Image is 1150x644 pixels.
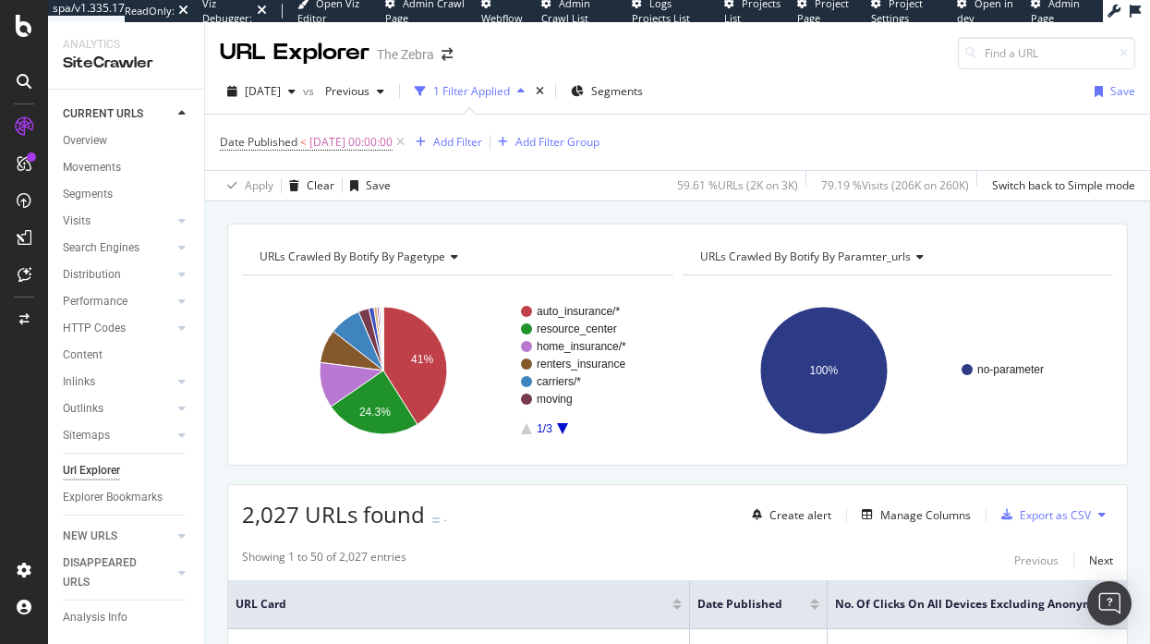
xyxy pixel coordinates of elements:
[1089,553,1113,568] div: Next
[63,265,173,285] a: Distribution
[63,608,191,627] a: Analysis Info
[63,212,91,231] div: Visits
[63,185,191,204] a: Segments
[433,134,482,150] div: Add Filter
[63,158,191,177] a: Movements
[63,527,173,546] a: NEW URLS
[1020,507,1091,523] div: Export as CSV
[300,134,307,150] span: <
[220,77,303,106] button: [DATE]
[242,549,406,571] div: Showing 1 to 50 of 2,027 entries
[1089,549,1113,571] button: Next
[515,134,599,150] div: Add Filter Group
[63,131,191,151] a: Overview
[256,242,657,272] h4: URLs Crawled By Botify By pagetype
[63,426,173,445] a: Sitemaps
[63,212,173,231] a: Visits
[408,131,482,153] button: Add Filter
[994,500,1091,529] button: Export as CSV
[63,238,139,258] div: Search Engines
[809,364,838,377] text: 100%
[63,158,121,177] div: Movements
[63,488,191,507] a: Explorer Bookmarks
[537,305,620,318] text: auto_insurance/*
[1087,77,1135,106] button: Save
[697,596,782,613] span: Date Published
[125,4,175,18] div: ReadOnly:
[63,372,95,392] div: Inlinks
[63,104,143,124] div: CURRENT URLS
[854,504,971,526] button: Manage Columns
[63,426,110,445] div: Sitemaps
[63,185,113,204] div: Segments
[958,37,1135,69] input: Find a URL
[744,500,831,529] button: Create alert
[220,134,297,150] span: Date Published
[992,177,1135,193] div: Switch back to Simple mode
[303,83,318,99] span: vs
[63,608,127,627] div: Analysis Info
[537,393,573,406] text: moving
[63,346,191,365] a: Content
[63,131,107,151] div: Overview
[63,461,191,480] a: Url Explorer
[443,512,447,528] div: -
[537,340,626,353] text: home_insurance/*
[366,177,391,193] div: Save
[63,372,173,392] a: Inlinks
[63,461,120,480] div: Url Explorer
[563,77,650,106] button: Segments
[683,290,1114,451] svg: A chart.
[769,507,831,523] div: Create alert
[236,596,668,613] span: URL Card
[63,319,173,338] a: HTTP Codes
[977,363,1044,376] text: no-parameter
[242,499,425,529] span: 2,027 URLs found
[63,319,126,338] div: HTTP Codes
[985,171,1135,200] button: Switch back to Simple mode
[442,48,453,61] div: arrow-right-arrow-left
[490,131,599,153] button: Add Filter Group
[245,83,281,99] span: 2025 Aug. 8th
[242,290,673,451] svg: A chart.
[377,45,434,64] div: The Zebra
[309,129,393,155] span: [DATE] 00:00:00
[532,82,548,101] div: times
[1087,581,1132,626] div: Open Intercom Messenger
[63,553,173,592] a: DISAPPEARED URLS
[433,83,510,99] div: 1 Filter Applied
[481,11,523,25] span: Webflow
[63,53,189,74] div: SiteCrawler
[318,77,392,106] button: Previous
[359,406,391,419] text: 24.3%
[696,242,1097,272] h4: URLs Crawled By Botify By paramter_urls
[282,171,334,200] button: Clear
[677,177,798,193] div: 59.61 % URLs ( 2K on 3K )
[318,83,369,99] span: Previous
[537,422,552,435] text: 1/3
[411,353,433,366] text: 41%
[63,292,173,311] a: Performance
[63,553,156,592] div: DISAPPEARED URLS
[537,358,625,371] text: renters_insurance
[880,507,971,523] div: Manage Columns
[537,322,617,335] text: resource_center
[1110,83,1135,99] div: Save
[1014,549,1059,571] button: Previous
[245,177,273,193] div: Apply
[63,37,189,53] div: Analytics
[591,83,643,99] span: Segments
[63,238,173,258] a: Search Engines
[537,375,581,388] text: carriers/*
[63,527,117,546] div: NEW URLS
[63,399,103,419] div: Outlinks
[63,488,163,507] div: Explorer Bookmarks
[260,249,445,264] span: URLs Crawled By Botify By pagetype
[220,37,369,68] div: URL Explorer
[63,104,173,124] a: CURRENT URLS
[63,292,127,311] div: Performance
[63,399,173,419] a: Outlinks
[343,171,391,200] button: Save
